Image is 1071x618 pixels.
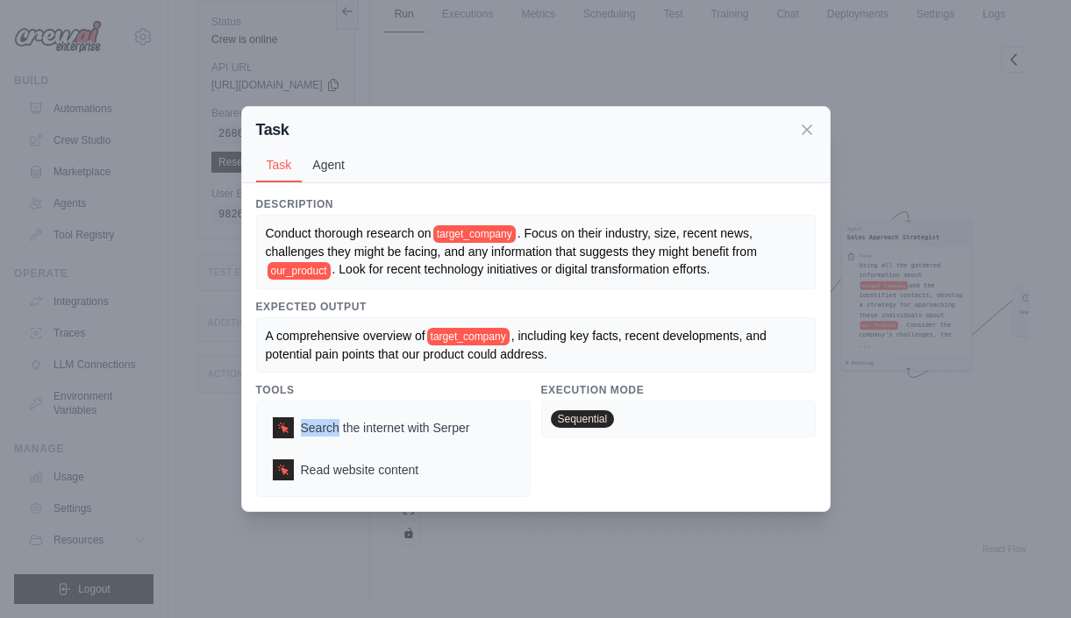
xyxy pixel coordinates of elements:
[266,226,432,240] span: Conduct thorough research on
[551,410,615,428] span: Sequential
[256,197,816,211] h3: Description
[256,300,816,314] h3: Expected Output
[266,329,425,343] span: A comprehensive overview of
[541,383,816,397] h3: Execution Mode
[301,461,419,479] span: Read website content
[427,328,510,345] span: target_company
[332,262,710,276] span: . Look for recent technology initiatives or digital transformation efforts.
[301,419,470,437] span: Search the internet with Serper
[433,225,516,243] span: target_company
[256,383,531,397] h3: Tools
[266,329,770,361] span: , including key facts, recent developments, and potential pain points that our product could addr...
